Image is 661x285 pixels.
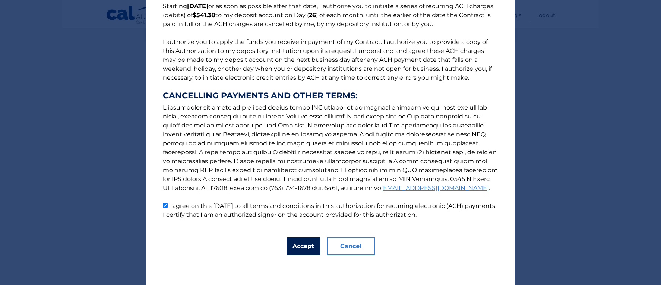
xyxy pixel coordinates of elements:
button: Cancel [327,237,375,255]
b: $541.38 [193,12,215,19]
button: Accept [287,237,320,255]
b: [DATE] [187,3,208,10]
b: 26 [309,12,316,19]
label: I agree on this [DATE] to all terms and conditions in this authorization for recurring electronic... [163,202,496,218]
a: [EMAIL_ADDRESS][DOMAIN_NAME] [381,184,489,191]
strong: CANCELLING PAYMENTS AND OTHER TERMS: [163,91,498,100]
